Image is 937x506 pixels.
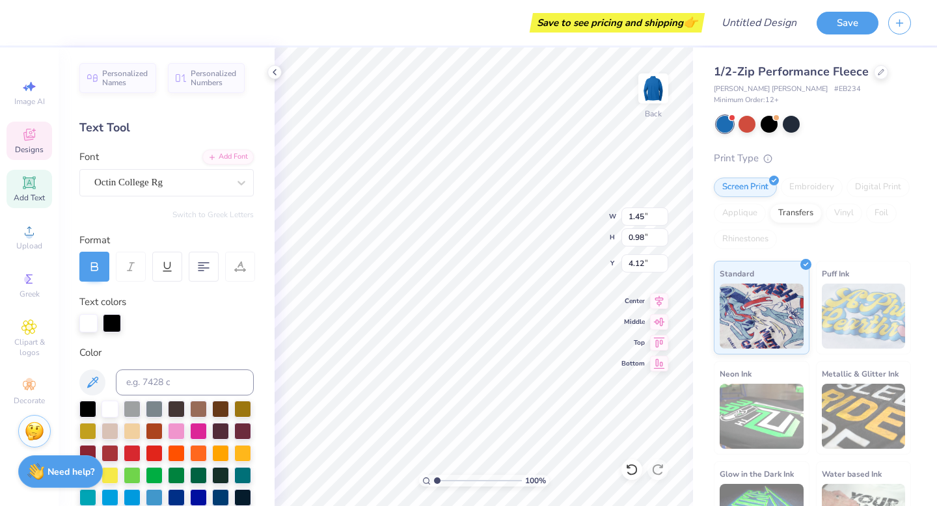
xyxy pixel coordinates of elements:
span: # EB234 [834,84,861,95]
div: Foil [866,204,897,223]
span: 1/2-Zip Performance Fleece [714,64,869,79]
img: Back [640,75,666,101]
div: Save to see pricing and shipping [533,13,701,33]
img: Neon Ink [720,384,804,449]
img: Puff Ink [822,284,906,349]
label: Text colors [79,295,126,310]
span: Clipart & logos [7,337,52,358]
span: Add Text [14,193,45,203]
span: Top [621,338,645,347]
span: Minimum Order: 12 + [714,95,779,106]
span: Middle [621,317,645,326]
span: Decorate [14,395,45,406]
span: Image AI [14,96,45,107]
div: Back [645,108,662,120]
div: Embroidery [781,178,843,197]
span: Center [621,297,645,306]
div: Vinyl [826,204,862,223]
div: Transfers [770,204,822,223]
div: Rhinestones [714,230,777,249]
span: 100 % [525,475,546,486]
div: Applique [714,204,766,223]
img: Metallic & Glitter Ink [822,384,906,449]
div: Format [79,233,255,248]
span: Bottom [621,359,645,368]
div: Digital Print [847,178,910,197]
input: e.g. 7428 c [116,369,254,395]
strong: Need help? [48,466,94,478]
span: Water based Ink [822,467,882,481]
span: Puff Ink [822,267,849,280]
div: Screen Print [714,178,777,197]
label: Font [79,150,99,165]
button: Save [817,12,878,34]
span: Designs [15,144,44,155]
span: Standard [720,267,754,280]
input: Untitled Design [711,10,807,36]
span: Glow in the Dark Ink [720,467,794,481]
span: Metallic & Glitter Ink [822,367,899,380]
span: Upload [16,241,42,251]
div: Color [79,345,254,360]
span: Neon Ink [720,367,752,380]
button: Switch to Greek Letters [172,209,254,220]
span: Personalized Numbers [191,69,237,87]
div: Add Font [202,150,254,165]
img: Standard [720,284,804,349]
span: 👉 [683,14,698,30]
span: Personalized Names [102,69,148,87]
div: Text Tool [79,119,254,137]
span: [PERSON_NAME] [PERSON_NAME] [714,84,828,95]
div: Print Type [714,151,911,166]
span: Greek [20,289,40,299]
